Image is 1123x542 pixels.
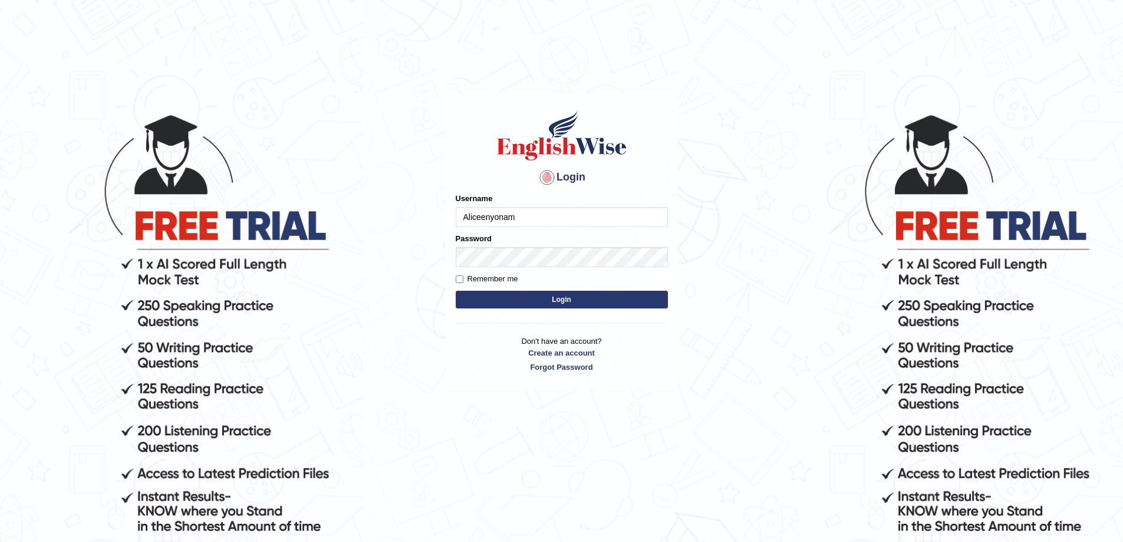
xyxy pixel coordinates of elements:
button: Login [456,291,668,308]
label: Username [456,193,493,204]
input: Remember me [456,275,463,283]
label: Password [456,233,492,244]
h4: Login [456,168,668,187]
a: Create an account [456,347,668,359]
img: Logo of English Wise sign in for intelligent practice with AI [495,109,629,162]
a: Forgot Password [456,362,668,373]
p: Don't have an account? [456,336,668,372]
label: Remember me [456,273,518,285]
